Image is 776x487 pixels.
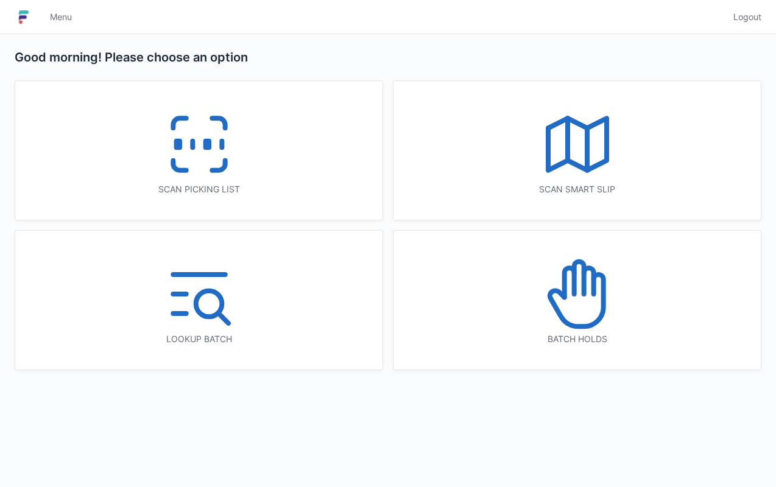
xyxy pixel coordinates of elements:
[418,183,736,195] div: Scan smart slip
[733,11,761,23] span: Logout
[15,230,383,370] a: Lookup batch
[50,11,72,23] span: Menu
[15,80,383,220] a: Scan picking list
[40,183,358,195] div: Scan picking list
[726,6,761,28] a: Logout
[15,49,761,66] h2: Good morning! Please choose an option
[40,333,358,345] div: Lookup batch
[393,80,761,220] a: Scan smart slip
[393,230,761,370] a: Batch holds
[15,7,33,27] img: logo-small.jpg
[418,333,736,345] div: Batch holds
[43,6,79,28] a: Menu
